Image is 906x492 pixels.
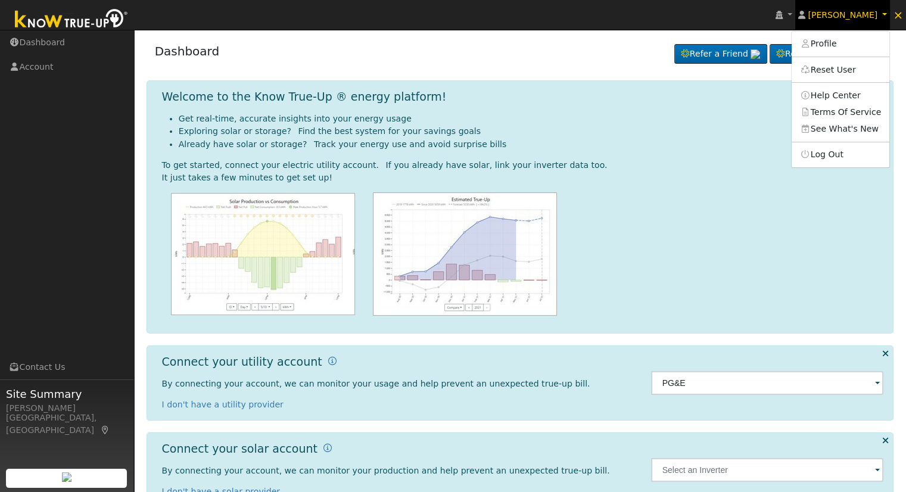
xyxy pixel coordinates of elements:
[674,44,767,64] a: Refer a Friend
[179,113,884,125] li: Get real-time, accurate insights into your energy usage
[162,172,884,184] div: It just takes a few minutes to get set up!
[162,355,322,369] h1: Connect your utility account
[179,125,884,138] li: Exploring solar or storage? Find the best system for your savings goals
[651,458,883,482] input: Select an Inverter
[162,379,590,388] span: By connecting your account, we can monitor your usage and help prevent an unexpected true-up bill.
[6,412,127,437] div: [GEOGRAPHIC_DATA], [GEOGRAPHIC_DATA]
[792,120,889,137] a: See What's New
[162,442,317,456] h1: Connect your solar account
[808,10,877,20] span: [PERSON_NAME]
[62,472,71,482] img: retrieve
[6,386,127,402] span: Site Summary
[770,44,885,64] a: Request a Cleaning
[162,466,610,475] span: By connecting your account, we can monitor your production and help prevent an unexpected true-up...
[162,90,447,104] h1: Welcome to the Know True-Up ® energy platform!
[162,400,284,409] a: I don't have a utility provider
[751,49,760,59] img: retrieve
[6,402,127,415] div: [PERSON_NAME]
[9,7,134,33] img: Know True-Up
[651,371,883,395] input: Select a Utility
[792,61,889,78] a: Reset User
[179,138,884,151] li: Already have solar or storage? Track your energy use and avoid surprise bills
[792,36,889,52] a: Profile
[792,104,889,120] a: Terms Of Service
[162,159,884,172] div: To get started, connect your electric utility account. If you already have solar, link your inver...
[100,425,111,435] a: Map
[792,147,889,163] a: Log Out
[893,8,903,22] span: ×
[792,87,889,104] a: Help Center
[155,44,220,58] a: Dashboard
